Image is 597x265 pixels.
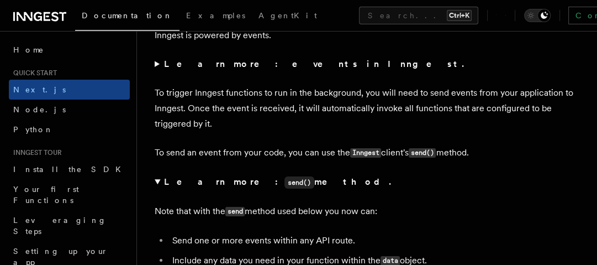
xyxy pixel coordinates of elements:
[13,105,66,114] span: Node.js
[13,85,66,94] span: Next.js
[155,174,579,190] summary: Learn more:send()method.
[13,44,44,55] span: Home
[524,9,551,22] button: Toggle dark mode
[350,148,381,158] code: Inngest
[169,233,579,248] li: Send one or more events within any API route.
[13,216,107,236] span: Leveraging Steps
[9,100,130,119] a: Node.js
[284,176,314,189] code: send()
[186,11,245,20] span: Examples
[13,165,128,174] span: Install the SDK
[155,28,579,43] p: Inngest is powered by events.
[164,59,466,69] strong: Learn more: events in Inngest.
[179,3,252,30] a: Examples
[164,176,393,187] strong: Learn more: method.
[252,3,324,30] a: AgentKit
[9,69,57,77] span: Quick start
[9,148,62,157] span: Inngest tour
[258,11,317,20] span: AgentKit
[155,85,579,132] p: To trigger Inngest functions to run in the background, you will need to send events from your app...
[9,210,130,241] a: Leveraging Steps
[225,207,245,216] code: send
[9,119,130,139] a: Python
[9,179,130,210] a: Your first Functions
[13,185,79,205] span: Your first Functions
[13,125,54,134] span: Python
[409,148,436,158] code: send()
[155,56,579,72] summary: Learn more: events in Inngest.
[9,40,130,60] a: Home
[75,3,179,31] a: Documentation
[155,145,579,161] p: To send an event from your code, you can use the client's method.
[82,11,173,20] span: Documentation
[9,80,130,100] a: Next.js
[9,159,130,179] a: Install the SDK
[447,10,472,21] kbd: Ctrl+K
[359,7,478,24] button: Search...Ctrl+K
[155,204,579,220] p: Note that with the method used below you now can:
